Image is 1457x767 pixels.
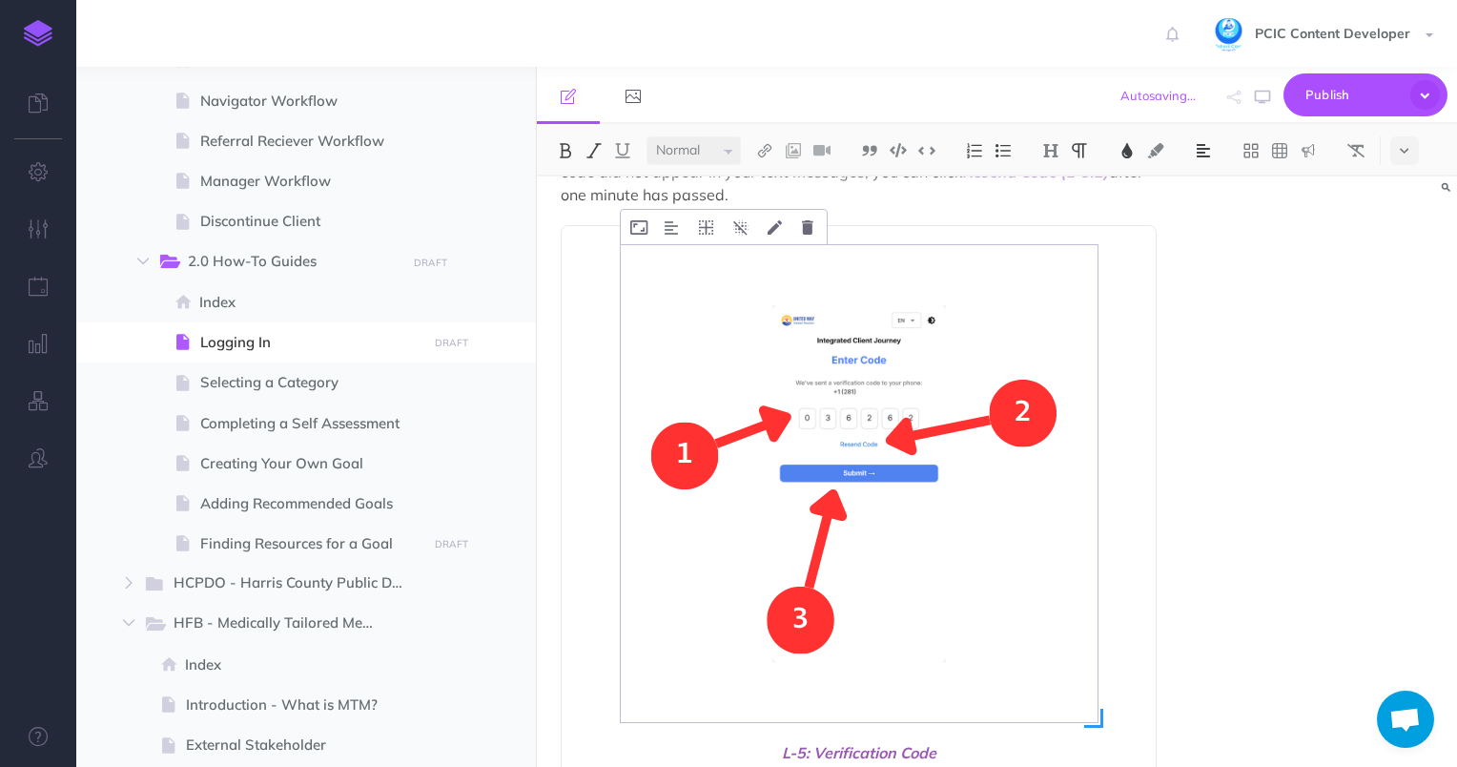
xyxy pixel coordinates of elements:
span: 2.0 How-To Guides [188,250,393,275]
small: DRAFT [435,337,468,349]
span: Referral Reciever Workflow [200,130,421,153]
img: Alignment dropdown menu button [1195,143,1212,158]
span: PCIC Content Developer [1245,25,1420,42]
span: Creating Your Own Goal [200,452,421,475]
button: DRAFT [428,332,476,354]
span: L-5: Verification Code [581,741,1138,764]
img: Italic button [585,143,603,158]
button: Publish [1283,73,1447,116]
img: Text background color button [1147,143,1164,158]
span: Selecting a Category [200,371,421,394]
img: Inline code button [918,143,935,157]
small: DRAFT [435,538,468,550]
img: dRQN1hrEG1J5t3n3qbq3RfHNZNloSxXOgySS45Hu.jpg [1212,18,1245,52]
span: Logging In [200,331,421,354]
img: logo-mark.svg [24,20,52,47]
span: Introduction - What is MTM? [186,694,421,716]
span: Index [185,653,421,676]
small: DRAFT [414,257,447,269]
img: Add video button [813,143,831,158]
div: Open chat [1377,691,1434,748]
span: Autosaving... [1120,88,1196,103]
span: Navigator Workflow [200,90,421,113]
span: Adding Recommended Goals [200,492,421,515]
img: Callout dropdown menu button [1300,143,1317,158]
img: Headings dropdown button [1042,143,1059,158]
img: Bold button [557,143,574,158]
img: Create table button [1271,143,1288,158]
span: Manager Workflow [200,170,421,193]
span: HCPDO - Harris County Public Defender's Office [174,571,423,596]
img: Unordered list button [995,143,1012,158]
img: Add image button [785,143,802,158]
span: Index [199,291,421,314]
img: Code block button [890,143,907,157]
span: Finding Resources for a Goal [200,532,421,555]
img: Text color button [1118,143,1136,158]
img: Ordered list button [966,143,983,158]
img: Paragraph button [1071,143,1088,158]
button: DRAFT [406,252,454,274]
img: Blockquote button [861,143,878,158]
span: External Stakeholder [186,734,421,757]
img: Underline button [614,143,631,158]
span: Publish [1305,80,1401,110]
img: Link button [756,143,773,158]
span: Completing a Self Assessment [200,412,421,435]
img: Clear styles button [1347,143,1365,158]
img: Alignment dropdown menu button [665,220,678,236]
span: HFB - Medically Tailored Meals [174,612,393,636]
button: DRAFT [428,533,476,555]
img: PTCHv1y0l0bCKhaavi5i.png [621,245,1098,722]
span: Resend Code (L-5.2) [962,162,1109,181]
span: Discontinue Client [200,210,421,233]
